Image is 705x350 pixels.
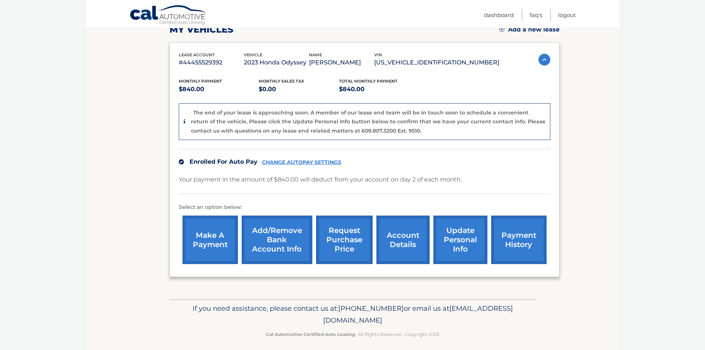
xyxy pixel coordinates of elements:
[374,57,499,68] p: [US_VEHICLE_IDENTIFICATION_NUMBER]
[179,174,462,185] p: Your payment in the amount of $840.00 will deduct from your account on day 2 of each month.
[242,216,312,264] a: Add/Remove bank account info
[259,84,339,94] p: $0.00
[130,5,207,26] a: Cal Automotive
[179,52,215,57] span: lease account
[244,57,309,68] p: 2023 Honda Odyssey
[174,330,531,338] p: - All Rights Reserved - Copyright 2025
[179,159,184,164] img: check.svg
[338,304,404,313] span: [PHONE_NUMBER]
[499,27,504,32] img: add.svg
[339,79,397,84] span: Total Monthly Payment
[262,159,341,166] a: CHANGE AUTOPAY SETTINGS
[259,79,304,84] span: Monthly sales Tax
[339,84,419,94] p: $840.00
[499,26,560,33] a: Add a new lease
[491,216,547,264] a: payment history
[244,52,262,57] span: vehicle
[179,57,244,68] p: #44455529392
[558,9,576,21] a: Logout
[169,24,234,35] h2: my vehicles
[323,304,513,324] span: [EMAIL_ADDRESS][DOMAIN_NAME]
[316,216,373,264] a: request purchase price
[309,57,374,68] p: [PERSON_NAME]
[182,216,238,264] a: make a payment
[191,109,545,134] p: The end of your lease is approaching soon. A member of our lease end team will be in touch soon t...
[179,79,222,84] span: Monthly Payment
[174,303,531,326] p: If you need assistance, please contact us at: or email us at
[189,158,258,165] span: Enrolled For Auto Pay
[433,216,487,264] a: update personal info
[530,9,542,21] a: FAQ's
[179,203,550,212] p: Select an option below:
[266,331,355,337] strong: Cal Automotive Certified Auto Leasing
[374,52,382,57] span: vin
[376,216,430,264] a: account details
[179,84,259,94] p: $840.00
[538,54,550,66] img: accordion-active.svg
[484,9,514,21] a: Dashboard
[309,52,322,57] span: name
